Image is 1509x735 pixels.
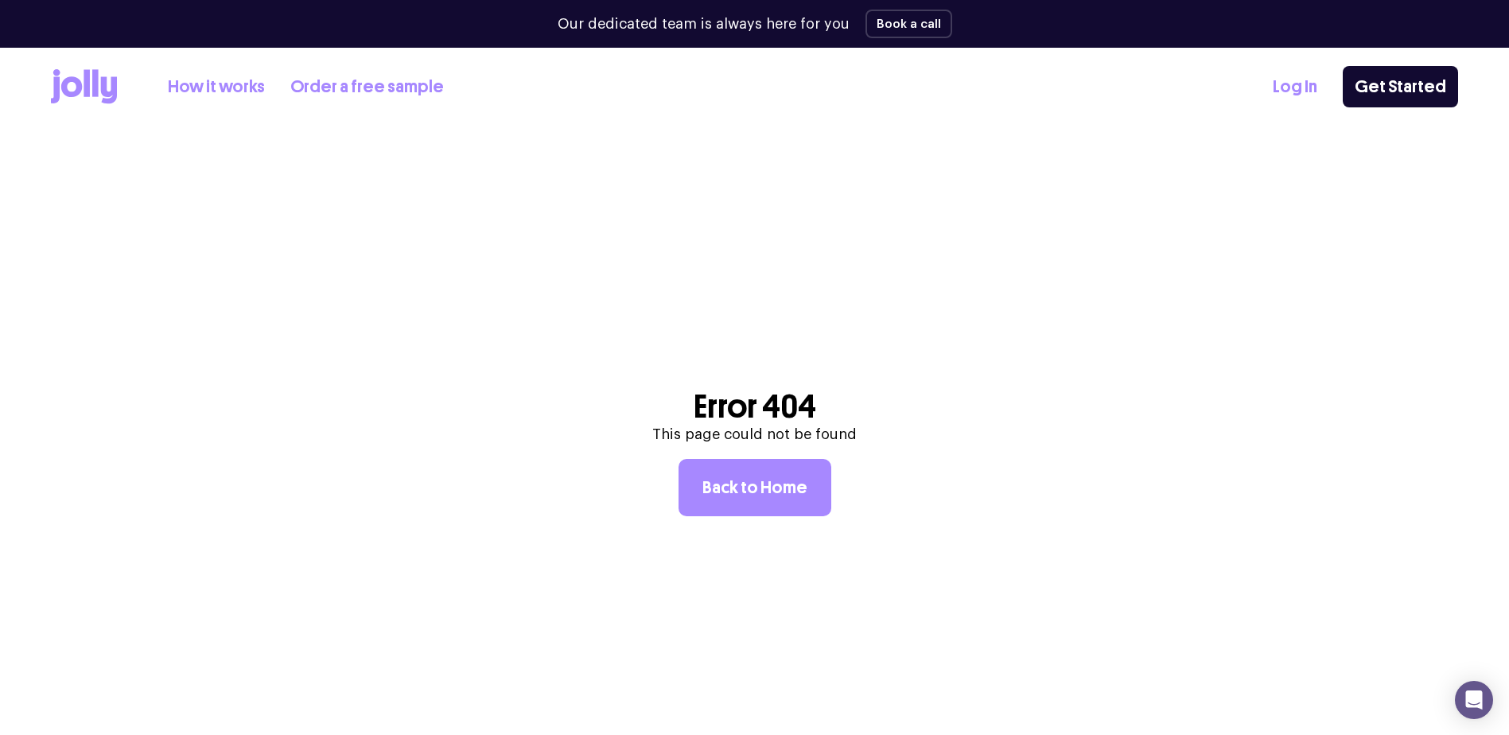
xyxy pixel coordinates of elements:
[679,459,831,516] a: Back to Home
[1273,74,1317,100] a: Log In
[1455,681,1493,719] div: Open Intercom Messenger
[652,394,857,419] h1: Error 404
[1343,66,1458,107] a: Get Started
[865,10,952,38] button: Book a call
[652,426,857,443] p: This page could not be found
[290,74,444,100] a: Order a free sample
[168,74,265,100] a: How it works
[558,14,850,35] p: Our dedicated team is always here for you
